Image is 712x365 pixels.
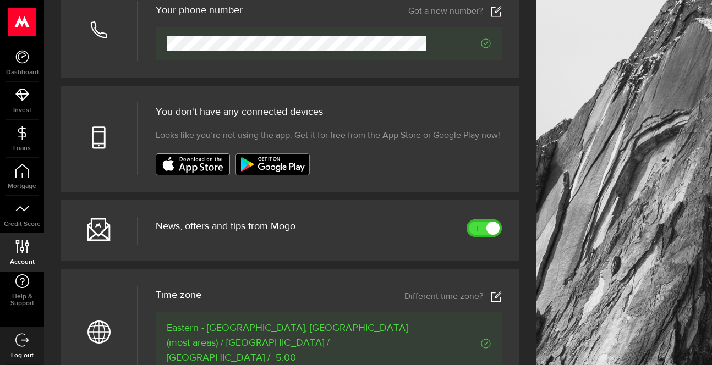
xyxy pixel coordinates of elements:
[404,291,502,302] a: Different time zone?
[156,222,295,231] span: News, offers and tips from Mogo
[156,5,243,15] h3: Your phone number
[156,153,230,175] img: badge-app-store.svg
[408,6,502,17] a: Got a new number?
[426,339,491,349] span: Verified
[156,290,201,300] span: Time zone
[156,129,500,142] span: Looks like you’re not using the app. Get it for free from the App Store or Google Play now!
[426,38,491,48] span: Verified
[235,153,310,175] img: badge-google-play.svg
[9,4,42,37] button: Open LiveChat chat widget
[156,107,323,117] span: You don't have any connected devices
